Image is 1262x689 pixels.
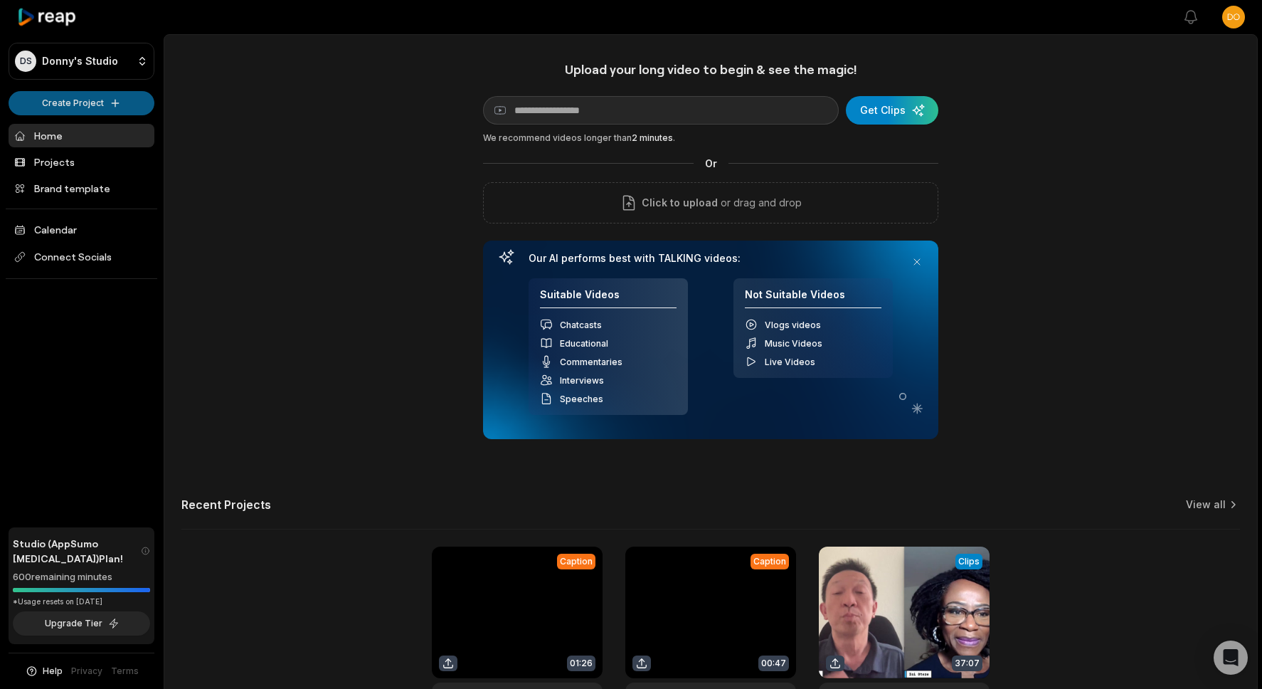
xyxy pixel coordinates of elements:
span: Vlogs videos [765,320,821,330]
p: Donny's Studio [42,55,118,68]
h1: Upload your long video to begin & see the magic! [483,61,938,78]
div: We recommend videos longer than . [483,132,938,144]
div: DS [15,51,36,72]
button: Get Clips [846,96,938,125]
button: Create Project [9,91,154,115]
h3: Our AI performs best with TALKING videos: [529,252,893,265]
a: View all [1186,498,1226,512]
span: Live Videos [765,357,815,367]
span: Interviews [560,375,604,386]
span: Chatcasts [560,320,602,330]
button: Upgrade Tier [13,611,150,636]
div: *Usage resets on [DATE] [13,596,150,607]
div: 600 remaining minutes [13,570,150,584]
span: Speeches [560,394,603,404]
a: Calendar [9,218,154,241]
a: Home [9,124,154,147]
p: or drag and drop [718,194,802,211]
span: Commentaries [560,357,622,367]
button: Help [25,665,63,678]
span: Music Videos [765,338,822,349]
h2: Recent Projects [181,498,271,512]
span: 2 minutes [632,132,673,143]
h4: Not Suitable Videos [745,288,881,309]
h4: Suitable Videos [540,288,677,309]
a: Brand template [9,177,154,200]
span: Connect Socials [9,244,154,270]
a: Terms [111,665,139,678]
span: Educational [560,338,608,349]
a: Projects [9,150,154,174]
span: Help [43,665,63,678]
span: Click to upload [642,194,718,211]
a: Privacy [71,665,102,678]
span: Or [694,156,728,171]
span: Studio (AppSumo [MEDICAL_DATA]) Plan! [13,536,141,566]
div: Open Intercom Messenger [1214,641,1248,675]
